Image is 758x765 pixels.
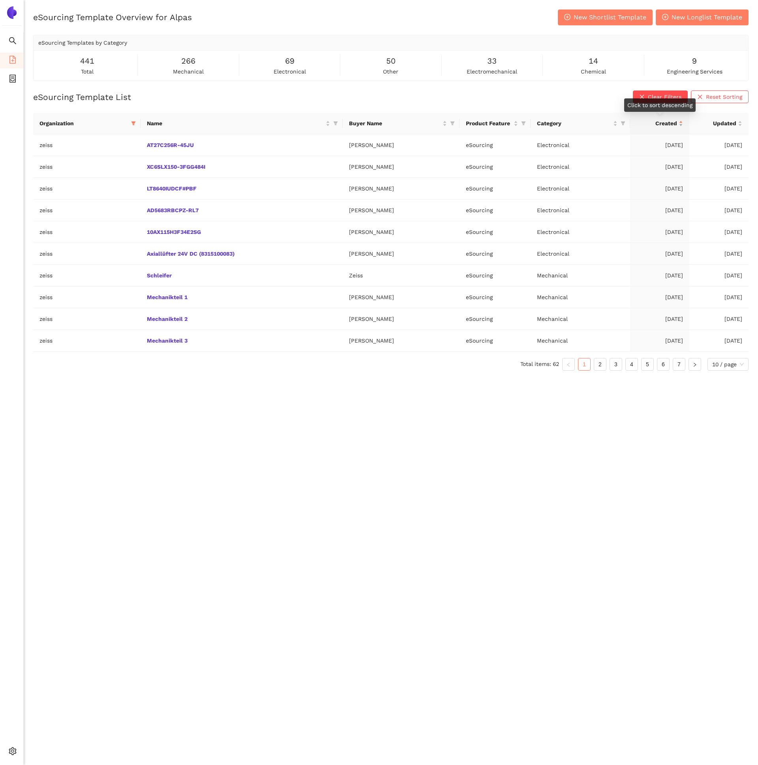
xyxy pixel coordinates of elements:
[689,265,749,286] td: [DATE]
[33,91,131,103] h2: eSourcing Template List
[531,308,630,330] td: Mechanical
[33,178,141,200] td: zeiss
[460,286,531,308] td: eSourcing
[673,358,685,370] a: 7
[33,330,141,352] td: zeiss
[691,90,749,103] button: closeReset Sorting
[460,330,531,352] td: eSourcing
[574,12,646,22] span: New Shortlist Template
[460,243,531,265] td: eSourcing
[673,358,685,371] li: 7
[33,286,141,308] td: zeiss
[630,286,689,308] td: [DATE]
[689,221,749,243] td: [DATE]
[656,9,749,25] button: plus-circleNew Longlist Template
[648,92,681,101] span: Clear Filters
[689,308,749,330] td: [DATE]
[460,134,531,156] td: eSourcing
[521,121,526,126] span: filter
[589,55,598,67] span: 14
[386,55,396,67] span: 50
[33,243,141,265] td: zeiss
[33,11,192,23] h2: eSourcing Template Overview for Alpas
[9,72,17,88] span: container
[531,330,630,352] td: Mechanical
[610,358,622,370] a: 3
[689,134,749,156] td: [DATE]
[707,358,749,371] div: Page Size
[33,134,141,156] td: zeiss
[343,113,460,134] th: this column's title is Buyer Name,this column is sortable
[173,67,204,76] span: mechanical
[450,121,455,126] span: filter
[642,358,653,370] a: 5
[343,156,460,178] td: [PERSON_NAME]
[657,358,669,370] a: 6
[141,113,343,134] th: this column's title is Name,this column is sortable
[467,67,517,76] span: electromechanical
[531,265,630,286] td: Mechanical
[558,9,653,25] button: plus-circleNew Shortlist Template
[625,358,638,371] li: 4
[672,12,742,22] span: New Longlist Template
[9,53,17,69] span: file-add
[531,200,630,221] td: Electronical
[181,55,195,67] span: 266
[689,156,749,178] td: [DATE]
[630,330,689,352] td: [DATE]
[624,98,696,112] div: Click to sort descending
[641,358,654,371] li: 5
[33,308,141,330] td: zeiss
[332,117,340,129] span: filter
[689,178,749,200] td: [DATE]
[460,200,531,221] td: eSourcing
[448,117,456,129] span: filter
[633,90,688,103] button: closeClear Filters
[343,221,460,243] td: [PERSON_NAME]
[696,119,736,128] span: Updated
[621,121,625,126] span: filter
[466,119,512,128] span: Product Feature
[689,286,749,308] td: [DATE]
[630,134,689,156] td: [DATE]
[594,358,606,371] li: 2
[460,265,531,286] td: eSourcing
[343,243,460,265] td: [PERSON_NAME]
[689,243,749,265] td: [DATE]
[343,265,460,286] td: Zeiss
[33,200,141,221] td: zeiss
[343,178,460,200] td: [PERSON_NAME]
[531,221,630,243] td: Electronical
[639,94,645,100] span: close
[706,92,742,101] span: Reset Sorting
[343,200,460,221] td: [PERSON_NAME]
[531,113,630,134] th: this column's title is Category,this column is sortable
[630,243,689,265] td: [DATE]
[531,156,630,178] td: Electronical
[692,362,697,367] span: right
[619,117,627,129] span: filter
[147,119,324,128] span: Name
[333,121,338,126] span: filter
[460,221,531,243] td: eSourcing
[692,55,697,67] span: 9
[689,330,749,352] td: [DATE]
[689,113,749,134] th: this column's title is Updated,this column is sortable
[343,308,460,330] td: [PERSON_NAME]
[712,358,744,370] span: 10 / page
[9,744,17,760] span: setting
[460,308,531,330] td: eSourcing
[383,67,398,76] span: other
[274,67,306,76] span: electronical
[630,308,689,330] td: [DATE]
[564,14,570,21] span: plus-circle
[343,286,460,308] td: [PERSON_NAME]
[81,67,94,76] span: total
[349,119,441,128] span: Buyer Name
[689,200,749,221] td: [DATE]
[662,14,668,21] span: plus-circle
[537,119,612,128] span: Category
[630,200,689,221] td: [DATE]
[460,178,531,200] td: eSourcing
[6,6,18,19] img: Logo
